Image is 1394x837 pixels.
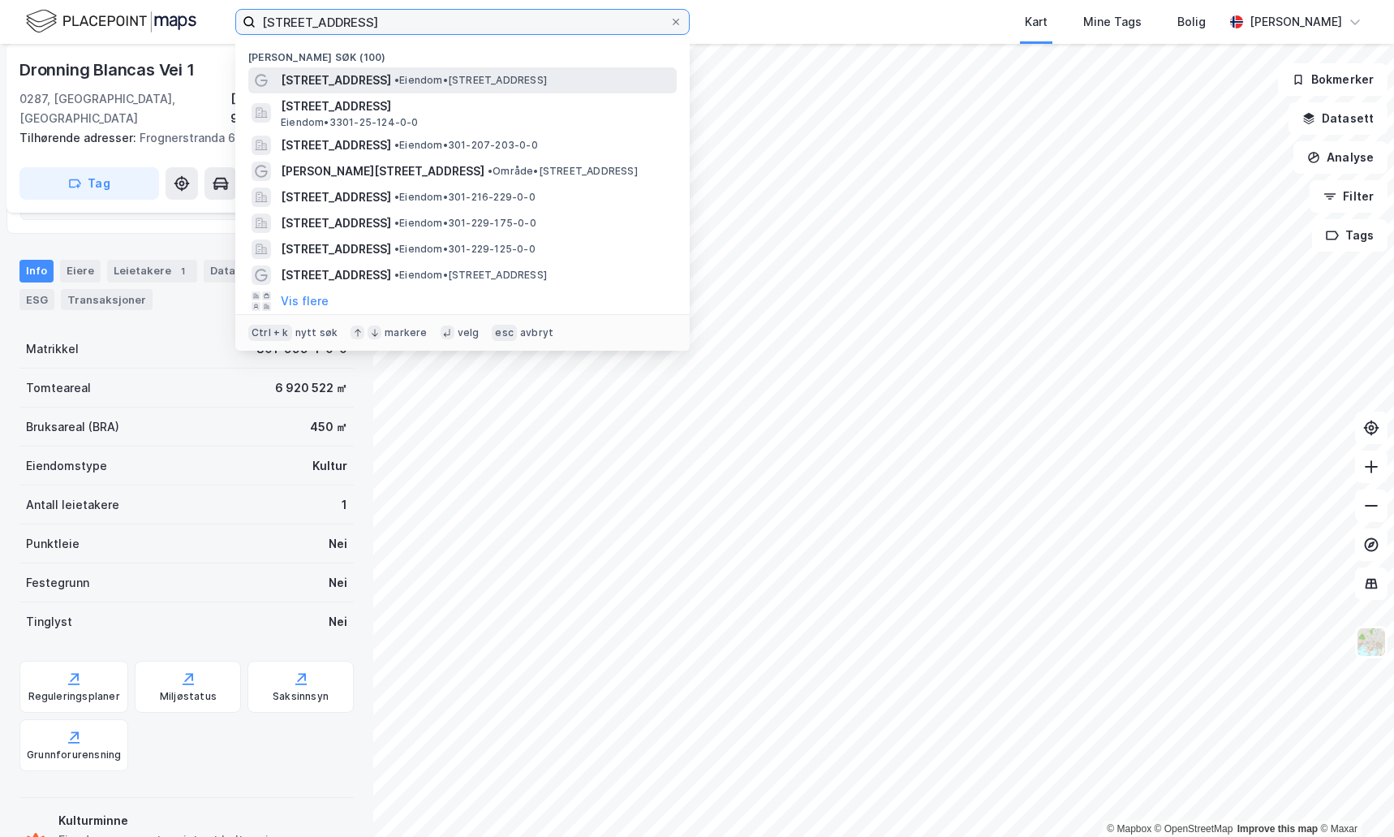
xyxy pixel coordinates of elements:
span: • [394,191,399,203]
div: 0287, [GEOGRAPHIC_DATA], [GEOGRAPHIC_DATA] [19,89,230,128]
div: Punktleie [26,534,80,554]
span: Eiendom • [STREET_ADDRESS] [394,74,547,87]
div: 6 920 522 ㎡ [275,378,347,398]
span: Eiendom • 3301-25-124-0-0 [281,116,419,129]
div: Saksinnsyn [273,690,329,703]
div: Festegrunn [26,573,89,593]
div: Antall leietakere [26,495,119,515]
div: Ctrl + k [248,325,292,341]
img: logo.f888ab2527a4732fd821a326f86c7f29.svg [26,7,196,36]
button: Datasett [1289,102,1388,135]
div: Kontrollprogram for chat [1313,759,1394,837]
span: [STREET_ADDRESS] [281,71,391,90]
span: • [394,217,399,229]
span: [STREET_ADDRESS] [281,265,391,285]
div: Mine Tags [1083,12,1142,32]
span: [STREET_ADDRESS] [281,239,391,259]
div: markere [385,326,427,339]
div: Datasett [204,260,265,283]
a: Mapbox [1107,823,1151,835]
a: Improve this map [1237,823,1318,835]
span: Eiendom • 301-207-203-0-0 [394,139,538,152]
span: • [394,139,399,151]
div: Kultur [312,456,347,476]
div: Transaksjoner [61,289,153,310]
div: [GEOGRAPHIC_DATA], 999/1 [230,89,354,128]
div: Nei [329,573,347,593]
span: Eiendom • 301-229-125-0-0 [394,243,536,256]
div: 1 [174,263,191,279]
div: Grunnforurensning [27,749,121,761]
span: • [488,165,493,177]
span: [STREET_ADDRESS] [281,97,670,116]
div: ESG [19,289,54,310]
span: [STREET_ADDRESS] [281,214,391,233]
div: [PERSON_NAME] [1250,12,1342,32]
div: Eiere [60,260,101,283]
img: Z [1356,627,1387,658]
span: Eiendom • 301-216-229-0-0 [394,191,536,204]
span: • [394,74,399,86]
button: Vis flere [281,291,329,311]
div: Miljøstatus [160,690,217,703]
span: [STREET_ADDRESS] [281,188,391,207]
span: Eiendom • [STREET_ADDRESS] [394,269,547,282]
span: Eiendom • 301-229-175-0-0 [394,217,536,230]
div: Info [19,260,54,283]
div: [PERSON_NAME] søk (100) [235,38,690,67]
div: velg [458,326,480,339]
div: Nei [329,534,347,554]
button: Tag [19,167,159,200]
span: Område • [STREET_ADDRESS] [488,165,638,178]
span: Tilhørende adresser: [19,131,140,145]
span: [PERSON_NAME][STREET_ADDRESS] [281,162,484,181]
div: Kart [1025,12,1048,32]
input: Søk på adresse, matrikkel, gårdeiere, leietakere eller personer [256,10,669,34]
button: Bokmerker [1278,63,1388,96]
div: Dronning Blancas Vei 1 [19,57,198,83]
div: esc [492,325,517,341]
div: 450 ㎡ [310,417,347,437]
span: • [394,269,399,281]
div: Tomteareal [26,378,91,398]
iframe: Chat Widget [1313,759,1394,837]
div: Bolig [1177,12,1206,32]
button: Tags [1312,219,1388,252]
div: Frognerstranda 6 [19,128,341,148]
div: Nei [329,612,347,632]
a: OpenStreetMap [1155,823,1233,835]
div: avbryt [520,326,553,339]
div: Leietakere [107,260,197,283]
div: Kulturminne [58,811,347,831]
button: Filter [1310,180,1388,213]
span: [STREET_ADDRESS] [281,136,391,155]
span: • [394,243,399,255]
div: nytt søk [295,326,338,339]
div: Tinglyst [26,612,72,632]
div: 1 [342,495,347,515]
div: Reguleringsplaner [28,690,120,703]
div: Matrikkel [26,339,79,359]
div: Bruksareal (BRA) [26,417,119,437]
div: Eiendomstype [26,456,107,476]
button: Analyse [1293,141,1388,174]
